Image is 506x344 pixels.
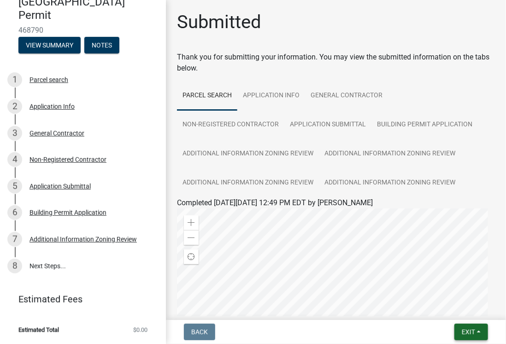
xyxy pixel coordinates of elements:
div: 2 [7,99,22,114]
span: Exit [462,328,475,336]
a: Additional Information Zoning Review [177,168,319,198]
button: Notes [84,37,119,53]
div: Parcel search [29,77,68,83]
span: Estimated Total [18,327,59,333]
div: 3 [7,126,22,141]
div: Zoom out [184,230,199,245]
a: Building Permit Application [371,110,478,140]
a: Non-Registered Contractor [177,110,284,140]
div: Building Permit Application [29,209,106,216]
div: 7 [7,232,22,247]
button: Back [184,324,215,340]
div: Zoom in [184,215,199,230]
div: Application Info [29,103,75,110]
span: Back [191,328,208,336]
a: Additional Information Zoning Review [177,139,319,169]
div: General Contractor [29,130,84,136]
button: View Summary [18,37,81,53]
div: Non-Registered Contractor [29,156,106,163]
div: Find my location [184,249,199,264]
a: Additional Information Zoning Review [319,168,461,198]
div: 5 [7,179,22,194]
span: $0.00 [133,327,147,333]
div: 1 [7,72,22,87]
h1: Submitted [177,11,261,33]
a: General Contractor [305,81,388,111]
div: 8 [7,259,22,273]
a: Application Info [237,81,305,111]
a: Parcel search [177,81,237,111]
a: Application Submittal [284,110,371,140]
div: Application Submittal [29,183,91,190]
button: Exit [454,324,488,340]
wm-modal-confirm: Summary [18,42,81,49]
div: Additional Information Zoning Review [29,236,137,243]
div: 4 [7,152,22,167]
span: Completed [DATE][DATE] 12:49 PM EDT by [PERSON_NAME] [177,198,373,207]
div: Thank you for submitting your information. You may view the submitted information on the tabs below. [177,52,495,74]
wm-modal-confirm: Notes [84,42,119,49]
span: 468790 [18,26,147,35]
a: Estimated Fees [7,290,151,308]
a: Additional Information Zoning Review [319,139,461,169]
div: 6 [7,205,22,220]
